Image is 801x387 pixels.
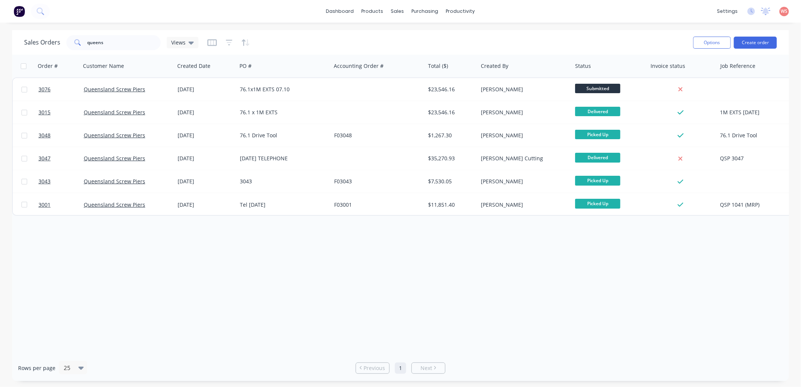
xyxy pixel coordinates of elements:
[575,84,620,93] span: Submitted
[428,86,473,93] div: $23,546.16
[14,6,25,17] img: Factory
[734,37,777,49] button: Create order
[720,109,782,116] div: 1M EXTS [DATE]
[412,364,445,372] a: Next page
[408,6,442,17] div: purchasing
[334,132,418,139] div: F03048
[38,155,51,162] span: 3047
[575,176,620,185] span: Picked Up
[481,132,565,139] div: [PERSON_NAME]
[428,109,473,116] div: $23,546.16
[428,201,473,209] div: $11,851.40
[177,62,210,70] div: Created Date
[481,201,565,209] div: [PERSON_NAME]
[720,155,782,162] div: QSP 3047
[575,107,620,116] span: Delivered
[395,362,406,374] a: Page 1 is your current page
[24,39,60,46] h1: Sales Orders
[481,109,565,116] div: [PERSON_NAME]
[575,130,620,139] span: Picked Up
[720,201,782,209] div: QSP 1041 (MRP)
[84,132,145,139] a: Queensland Screw Piers
[575,199,620,208] span: Picked Up
[651,62,685,70] div: Invoice status
[481,155,565,162] div: [PERSON_NAME] Cutting
[84,155,145,162] a: Queensland Screw Piers
[240,155,324,162] div: [DATE] TELEPHONE
[240,86,324,93] div: 76.1x1M EXTS 07.10
[240,201,324,209] div: Tel [DATE]
[353,362,448,374] ul: Pagination
[334,62,384,70] div: Accounting Order #
[358,6,387,17] div: products
[38,86,51,93] span: 3076
[420,364,432,372] span: Next
[364,364,385,372] span: Previous
[38,62,58,70] div: Order #
[428,132,473,139] div: $1,267.30
[84,86,145,93] a: Queensland Screw Piers
[18,364,55,372] span: Rows per page
[84,201,145,208] a: Queensland Screw Piers
[38,193,84,216] a: 3001
[356,364,389,372] a: Previous page
[38,178,51,185] span: 3043
[693,37,731,49] button: Options
[481,62,508,70] div: Created By
[481,178,565,185] div: [PERSON_NAME]
[178,155,234,162] div: [DATE]
[84,178,145,185] a: Queensland Screw Piers
[428,155,473,162] div: $35,270.93
[428,62,448,70] div: Total ($)
[178,109,234,116] div: [DATE]
[334,178,418,185] div: F03043
[38,147,84,170] a: 3047
[38,109,51,116] span: 3015
[171,38,186,46] span: Views
[428,178,473,185] div: $7,530.05
[38,170,84,193] a: 3043
[442,6,479,17] div: productivity
[481,86,565,93] div: [PERSON_NAME]
[322,6,358,17] a: dashboard
[38,124,84,147] a: 3048
[334,201,418,209] div: F03001
[178,132,234,139] div: [DATE]
[178,86,234,93] div: [DATE]
[239,62,252,70] div: PO #
[781,8,788,15] span: WS
[720,62,755,70] div: Job Reference
[178,178,234,185] div: [DATE]
[575,62,591,70] div: Status
[38,78,84,101] a: 3076
[87,35,161,50] input: Search...
[240,109,324,116] div: 76.1 x 1M EXTS
[387,6,408,17] div: sales
[178,201,234,209] div: [DATE]
[84,109,145,116] a: Queensland Screw Piers
[720,132,782,139] div: 76.1 Drive Tool
[575,153,620,162] span: Delivered
[38,201,51,209] span: 3001
[38,101,84,124] a: 3015
[240,178,324,185] div: 3043
[38,132,51,139] span: 3048
[713,6,741,17] div: settings
[83,62,124,70] div: Customer Name
[240,132,324,139] div: 76.1 Drive Tool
